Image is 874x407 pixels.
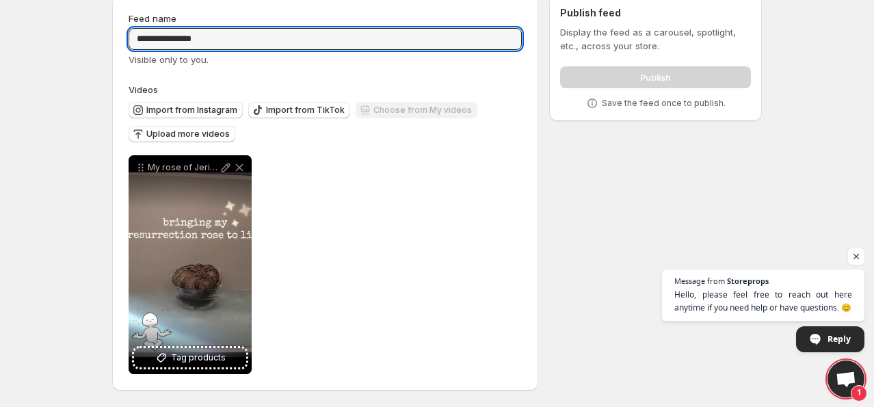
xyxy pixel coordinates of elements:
span: 1 [851,385,867,402]
div: Open chat [827,360,864,397]
span: Visible only to you. [129,54,209,65]
button: Tag products [134,348,246,367]
span: Tag products [171,351,226,365]
p: My rose of Jericho coming to life somewhatzen fyp roseofjericho foryoupage fyp [DEMOGRAPHIC_DATA]... [148,162,219,173]
span: Feed name [129,13,176,24]
button: Upload more videos [129,126,235,142]
button: Import from Instagram [129,102,243,118]
span: Upload more videos [146,129,230,140]
h2: Publish feed [560,6,751,20]
p: Display the feed as a carousel, spotlight, etc., across your store. [560,25,751,53]
button: Import from TikTok [248,102,350,118]
span: Message from [674,277,725,285]
div: My rose of Jericho coming to life somewhatzen fyp roseofjericho foryoupage fyp [DEMOGRAPHIC_DATA]... [129,155,252,374]
span: Import from TikTok [266,105,345,116]
span: Videos [129,84,158,95]
span: Storeprops [727,277,769,285]
p: Save the feed once to publish. [602,98,726,109]
span: Hello, please feel free to reach out here anytime if you need help or have questions. 😊 [674,288,852,314]
span: Reply [827,327,851,351]
span: Import from Instagram [146,105,237,116]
